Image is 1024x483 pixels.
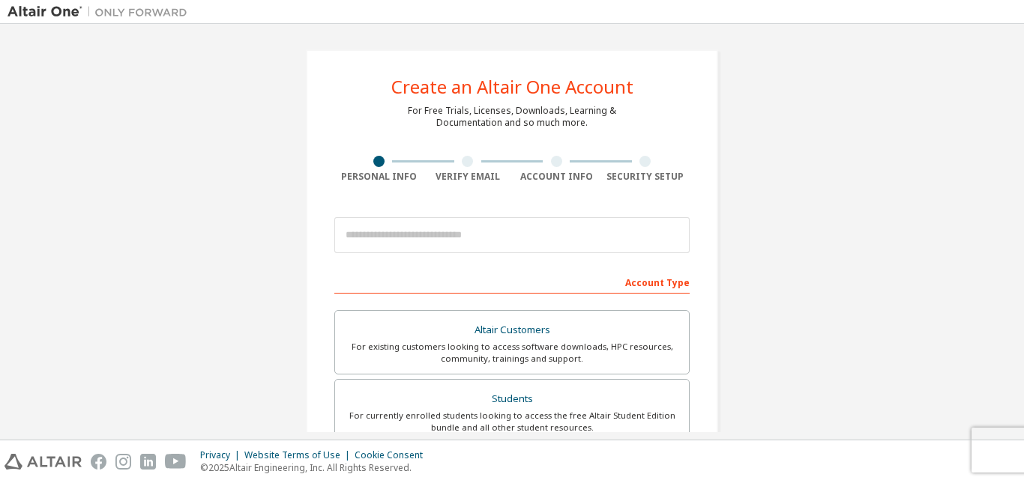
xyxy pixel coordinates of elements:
div: Account Info [512,171,601,183]
div: Students [344,389,680,410]
div: For Free Trials, Licenses, Downloads, Learning & Documentation and so much more. [408,105,616,129]
div: Personal Info [334,171,424,183]
img: facebook.svg [91,454,106,470]
img: altair_logo.svg [4,454,82,470]
img: youtube.svg [165,454,187,470]
div: For currently enrolled students looking to access the free Altair Student Edition bundle and all ... [344,410,680,434]
div: Security Setup [601,171,690,183]
div: Privacy [200,449,244,461]
div: Account Type [334,270,690,294]
div: Cookie Consent [355,449,432,461]
div: Verify Email [424,171,513,183]
img: Altair One [7,4,195,19]
div: For existing customers looking to access software downloads, HPC resources, community, trainings ... [344,341,680,365]
div: Website Terms of Use [244,449,355,461]
div: Altair Customers [344,320,680,341]
img: linkedin.svg [140,454,156,470]
p: © 2025 Altair Engineering, Inc. All Rights Reserved. [200,461,432,474]
div: Create an Altair One Account [391,78,633,96]
img: instagram.svg [115,454,131,470]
